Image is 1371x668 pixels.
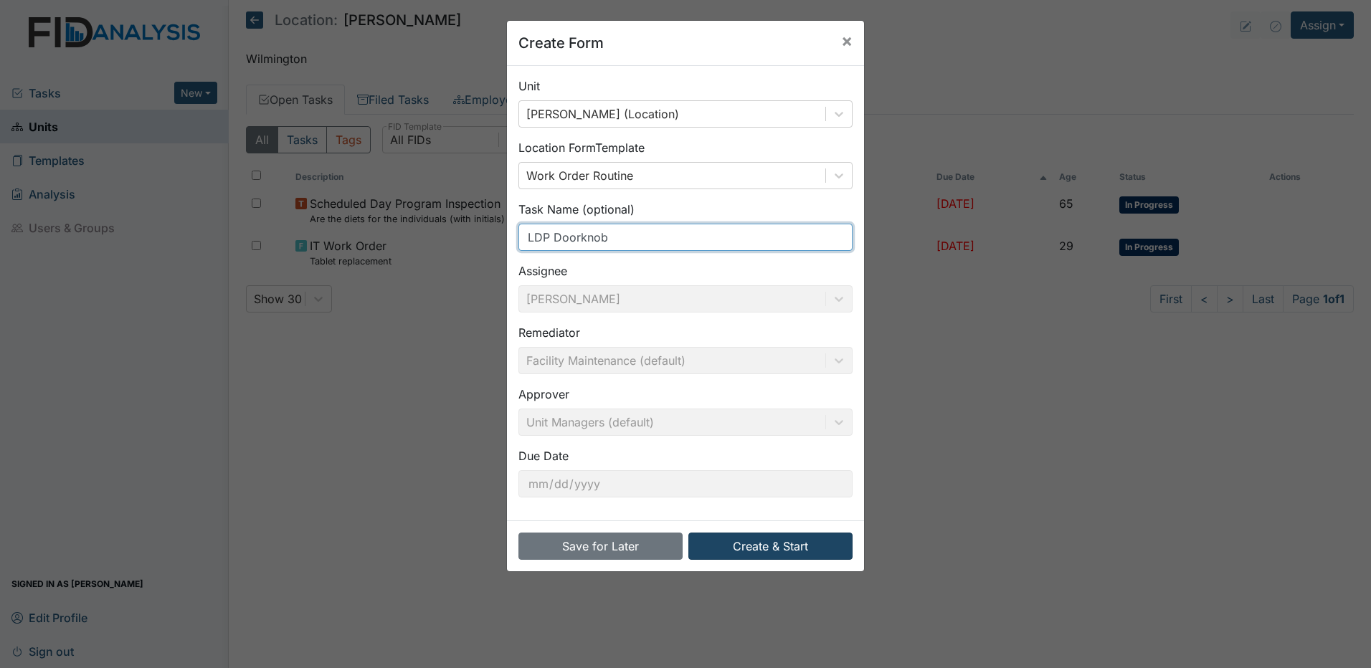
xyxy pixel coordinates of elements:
[518,201,635,218] label: Task Name (optional)
[841,30,853,51] span: ×
[830,21,864,61] button: Close
[526,167,633,184] div: Work Order Routine
[518,262,567,280] label: Assignee
[518,447,569,464] label: Due Date
[526,105,679,123] div: [PERSON_NAME] (Location)
[518,386,569,403] label: Approver
[518,32,604,54] h5: Create Form
[688,533,853,560] button: Create & Start
[518,77,540,95] label: Unit
[518,139,645,156] label: Location Form Template
[518,324,580,341] label: Remediator
[518,533,683,560] button: Save for Later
